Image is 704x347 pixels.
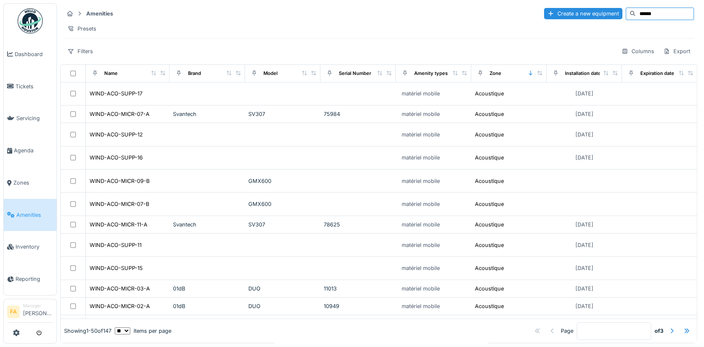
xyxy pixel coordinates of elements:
div: matériel mobile [402,154,440,162]
div: SV307 [248,110,317,118]
div: Acoustique [475,302,504,310]
div: matériel mobile [402,131,440,139]
div: Showing 1 - 50 of 147 [64,327,111,335]
div: WIND-ACO-SUPP-11 [90,241,142,249]
div: Model [263,70,278,77]
div: 11013 [324,285,392,293]
span: Reporting [15,275,53,283]
img: Badge_color-CXgf-gQk.svg [18,8,43,33]
div: 01dB [173,302,242,310]
div: [DATE] [575,154,593,162]
div: 78625 [324,221,392,229]
span: Tickets [15,82,53,90]
a: FA Manager[PERSON_NAME] [7,303,53,323]
div: Serial Number [339,70,371,77]
div: Acoustique [475,221,504,229]
div: Presets [64,23,100,35]
div: WIND-ACO-MICR-07-A [90,110,150,118]
div: matériel mobile [402,110,440,118]
div: Svantech [173,221,242,229]
span: Amenities [16,211,53,219]
div: [DATE] [575,302,593,310]
div: Name [104,70,118,77]
div: [DATE] [575,285,593,293]
div: 10949 [324,302,392,310]
div: matériel mobile [402,221,440,229]
div: WIND-ACO-MICR-03-A [90,285,150,293]
li: [PERSON_NAME] [23,303,53,321]
div: WIND-ACO-MICR-07-B [90,200,149,208]
div: Export [660,45,694,57]
div: SV307 [248,221,317,229]
div: GMX600 [248,177,317,185]
div: Zone [490,70,501,77]
div: WIND-ACO-MICR-11-A [90,221,147,229]
div: Acoustique [475,241,504,249]
div: matériel mobile [402,177,440,185]
a: Amenities [4,199,57,231]
div: matériel mobile [402,90,440,98]
div: WIND-ACO-SUPP-12 [90,131,143,139]
a: Tickets [4,70,57,103]
div: WIND-ACO-MICR-09-B [90,177,150,185]
div: Brand [188,70,201,77]
a: Zones [4,167,57,199]
div: WIND-ACO-SUPP-17 [90,90,142,98]
div: Acoustique [475,177,504,185]
div: WIND-ACO-SUPP-16 [90,154,143,162]
div: 75984 [324,110,392,118]
div: Acoustique [475,110,504,118]
div: Manager [23,303,53,309]
a: Dashboard [4,38,57,70]
div: Acoustique [475,264,504,272]
div: items per page [115,327,171,335]
div: GMX600 [248,200,317,208]
div: WIND-ACO-MICR-02-A [90,302,150,310]
a: Inventory [4,231,57,263]
a: Reporting [4,263,57,295]
div: matériel mobile [402,264,440,272]
div: Acoustique [475,90,504,98]
div: WIND-ACO-SUPP-15 [90,264,143,272]
div: Amenity types [414,70,448,77]
div: matériel mobile [402,200,440,208]
span: Agenda [14,147,53,154]
strong: of 3 [655,327,663,335]
div: matériel mobile [402,302,440,310]
div: [DATE] [575,131,593,139]
div: Acoustique [475,285,504,293]
div: DUO [248,285,317,293]
div: Page [561,327,573,335]
strong: Amenities [83,10,116,18]
div: [DATE] [575,90,593,98]
div: 01dB [173,285,242,293]
div: matériel mobile [402,241,440,249]
div: DUO [248,302,317,310]
div: [DATE] [575,110,593,118]
div: Acoustique [475,154,504,162]
a: Servicing [4,103,57,135]
div: Acoustique [475,131,504,139]
div: Create a new equipment [544,8,622,19]
div: Columns [618,45,658,57]
span: Zones [13,179,53,187]
div: Installation date [565,70,601,77]
div: Expiration date [640,70,674,77]
div: [DATE] [575,241,593,249]
span: Dashboard [15,50,53,58]
li: FA [7,306,20,318]
div: Acoustique [475,200,504,208]
div: [DATE] [575,264,593,272]
div: Svantech [173,110,242,118]
div: Filters [64,45,97,57]
div: matériel mobile [402,285,440,293]
span: Servicing [16,114,53,122]
a: Agenda [4,134,57,167]
span: Inventory [15,243,53,251]
div: [DATE] [575,221,593,229]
